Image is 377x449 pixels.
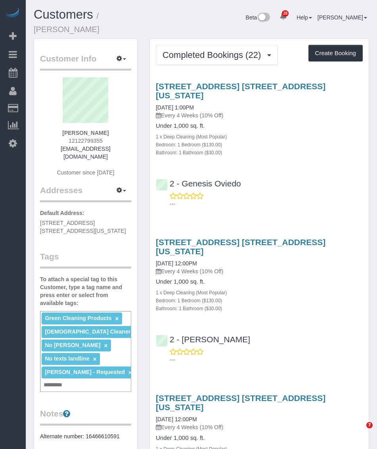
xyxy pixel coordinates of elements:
pre: Alternate number: 16466610591 [40,432,131,440]
a: 2 - Genesis Oviedo [156,179,241,188]
p: --- [170,200,363,208]
legend: Tags [40,251,131,269]
a: Customers [34,8,93,21]
small: Bathroom: 1 Bathroom ($30.00) [156,306,222,311]
span: 12122799355 [69,138,103,144]
a: [PERSON_NAME] [318,14,367,21]
p: Every 4 Weeks (10% Off) [156,267,363,275]
p: Every 4 Weeks (10% Off) [156,111,363,119]
label: Default Address: [40,209,84,217]
legend: Notes [40,408,131,426]
span: No texts landline [45,355,89,362]
span: 28 [282,10,289,17]
span: [PERSON_NAME] - Requested [45,369,124,375]
small: Bedroom: 1 Bedroom ($130.00) [156,298,222,303]
strong: [PERSON_NAME] [62,130,109,136]
small: 1 x Deep Cleaning (Most Popular) [156,290,227,295]
span: Completed Bookings (22) [163,50,265,60]
a: 2 - [PERSON_NAME] [156,335,250,344]
a: [EMAIL_ADDRESS][DOMAIN_NAME] [61,146,110,160]
small: 1 x Deep Cleaning (Most Popular) [156,134,227,140]
small: Bathroom: 1 Bathroom ($30.00) [156,150,222,155]
a: [STREET_ADDRESS] [STREET_ADDRESS][US_STATE] [156,82,325,100]
span: [DEMOGRAPHIC_DATA] Cleaner - Requested [45,328,164,335]
a: × [104,342,107,349]
a: [STREET_ADDRESS] [STREET_ADDRESS][US_STATE] [156,238,325,256]
a: [STREET_ADDRESS] [STREET_ADDRESS][US_STATE] [156,393,325,412]
iframe: Intercom live chat [350,422,369,441]
a: × [115,315,119,322]
small: Bedroom: 1 Bedroom ($130.00) [156,142,222,148]
h4: Under 1,000 sq. ft. [156,435,363,441]
img: Automaid Logo [5,8,21,19]
a: 28 [276,8,291,25]
span: Customer since [DATE] [57,169,114,176]
h4: Under 1,000 sq. ft. [156,123,363,129]
label: To attach a special tag to this Customer, type a tag name and press enter or select from availabl... [40,275,131,307]
button: Create Booking [308,45,363,61]
a: [DATE] 1:00PM [156,104,194,111]
legend: Customer Info [40,53,131,71]
a: × [128,369,132,376]
button: Completed Bookings (22) [156,45,278,65]
span: [STREET_ADDRESS] [STREET_ADDRESS][US_STATE] [40,220,126,234]
span: Green Cleaning Products [45,315,111,321]
span: No [PERSON_NAME] [45,342,100,348]
p: --- [170,356,363,364]
p: Every 4 Weeks (10% Off) [156,423,363,431]
a: × [93,356,96,363]
a: [DATE] 12:00PM [156,416,197,422]
h4: Under 1,000 sq. ft. [156,278,363,285]
span: 7 [366,422,373,428]
a: [DATE] 12:00PM [156,260,197,267]
a: Help [297,14,312,21]
img: New interface [257,13,270,23]
a: Beta [246,14,270,21]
